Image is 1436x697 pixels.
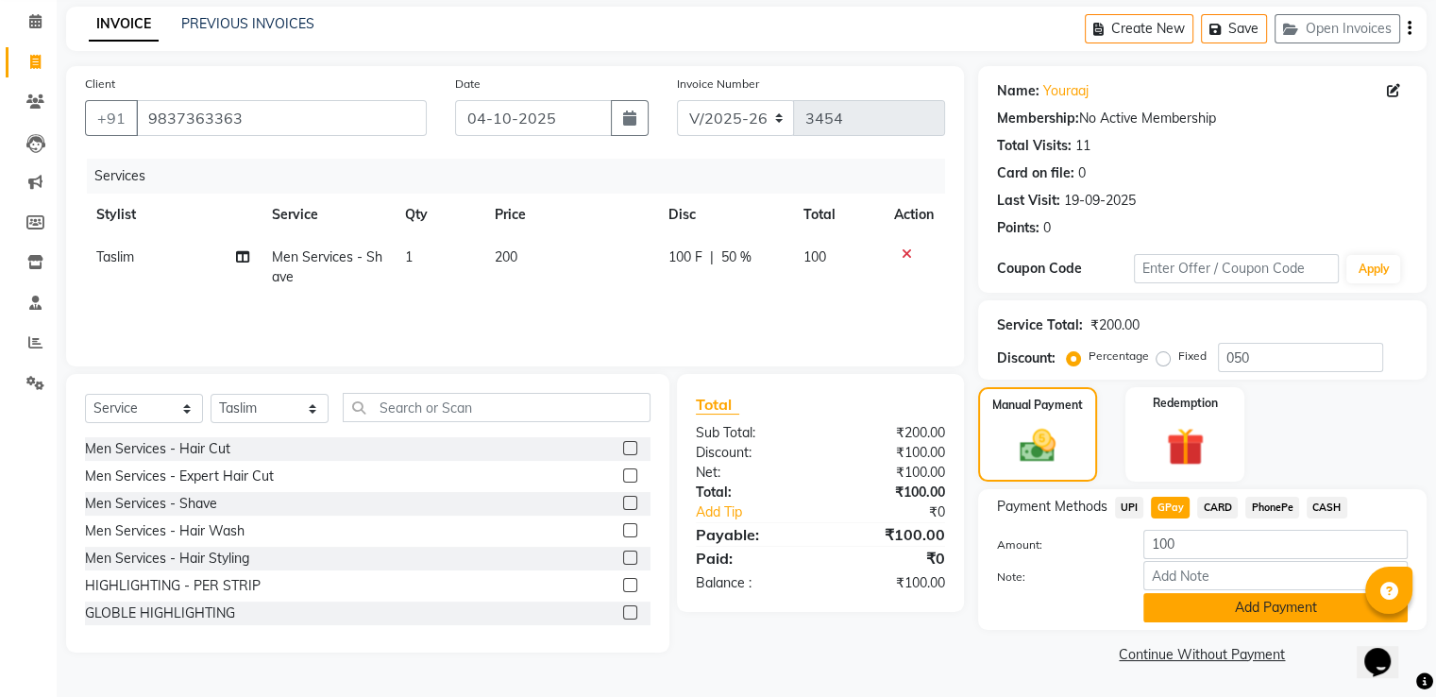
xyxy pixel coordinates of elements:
div: ₹200.00 [1090,315,1140,335]
div: Sub Total: [682,423,820,443]
span: Men Services - Shave [272,248,382,285]
button: Add Payment [1143,593,1408,622]
th: Stylist [85,194,261,236]
div: HIGHLIGHTING - PER STRIP [85,576,261,596]
div: No Active Membership [997,109,1408,128]
div: Paid: [682,547,820,569]
input: Search or Scan [343,393,650,422]
button: Save [1201,14,1267,43]
a: Add Tip [682,502,843,522]
span: CARD [1197,497,1238,518]
a: Continue Without Payment [982,645,1423,665]
div: ₹100.00 [820,573,959,593]
div: Balance : [682,573,820,593]
div: Men Services - Hair Cut [85,439,230,459]
span: | [710,247,714,267]
th: Action [883,194,945,236]
div: 0 [1043,218,1051,238]
span: 100 [803,248,826,265]
label: Fixed [1178,348,1207,365]
div: Net: [682,463,820,483]
div: ₹100.00 [820,523,959,546]
label: Redemption [1153,395,1218,412]
div: Coupon Code [997,259,1134,279]
div: Payable: [682,523,820,546]
div: GLOBLE HIGHLIGHTING [85,603,235,623]
input: Add Note [1143,561,1408,590]
div: Name: [997,81,1039,101]
span: 200 [495,248,517,265]
th: Price [483,194,658,236]
span: Payment Methods [997,497,1107,517]
input: Enter Offer / Coupon Code [1134,254,1340,283]
label: Amount: [983,536,1129,553]
div: Points: [997,218,1039,238]
div: Services [87,159,959,194]
th: Disc [657,194,792,236]
div: Discount: [682,443,820,463]
a: PREVIOUS INVOICES [181,15,314,32]
label: Manual Payment [992,397,1083,414]
div: ₹100.00 [820,483,959,502]
div: Men Services - Hair Wash [85,521,245,541]
span: UPI [1115,497,1144,518]
th: Service [261,194,395,236]
div: Discount: [997,348,1056,368]
div: Men Services - Shave [85,494,217,514]
img: _cash.svg [1008,425,1067,467]
input: Search by Name/Mobile/Email/Code [136,100,427,136]
div: ₹200.00 [820,423,959,443]
span: 50 % [721,247,752,267]
div: Total Visits: [997,136,1072,156]
div: ₹0 [843,502,958,522]
th: Qty [394,194,482,236]
label: Note: [983,569,1129,586]
div: 19-09-2025 [1064,191,1136,211]
input: Amount [1143,530,1408,559]
div: ₹0 [820,547,959,569]
div: ₹100.00 [820,443,959,463]
div: Last Visit: [997,191,1060,211]
label: Client [85,76,115,93]
span: CASH [1307,497,1347,518]
img: _gift.svg [1155,423,1216,470]
label: Date [455,76,481,93]
div: Membership: [997,109,1079,128]
span: 1 [405,248,413,265]
div: ₹100.00 [820,463,959,483]
span: GPay [1151,497,1190,518]
div: Total: [682,483,820,502]
span: PhonePe [1245,497,1299,518]
button: Apply [1346,255,1400,283]
div: Service Total: [997,315,1083,335]
iframe: chat widget [1357,621,1417,678]
a: Youraaj [1043,81,1089,101]
label: Invoice Number [677,76,759,93]
button: +91 [85,100,138,136]
span: 100 F [668,247,702,267]
th: Total [792,194,883,236]
div: Men Services - Expert Hair Cut [85,467,274,486]
a: INVOICE [89,8,159,42]
span: Total [696,395,739,415]
div: Men Services - Hair Styling [85,549,249,569]
div: 11 [1075,136,1090,156]
label: Percentage [1089,348,1149,365]
div: 0 [1078,163,1086,183]
button: Create New [1085,14,1193,43]
button: Open Invoices [1275,14,1400,43]
span: Taslim [96,248,134,265]
div: Card on file: [997,163,1074,183]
